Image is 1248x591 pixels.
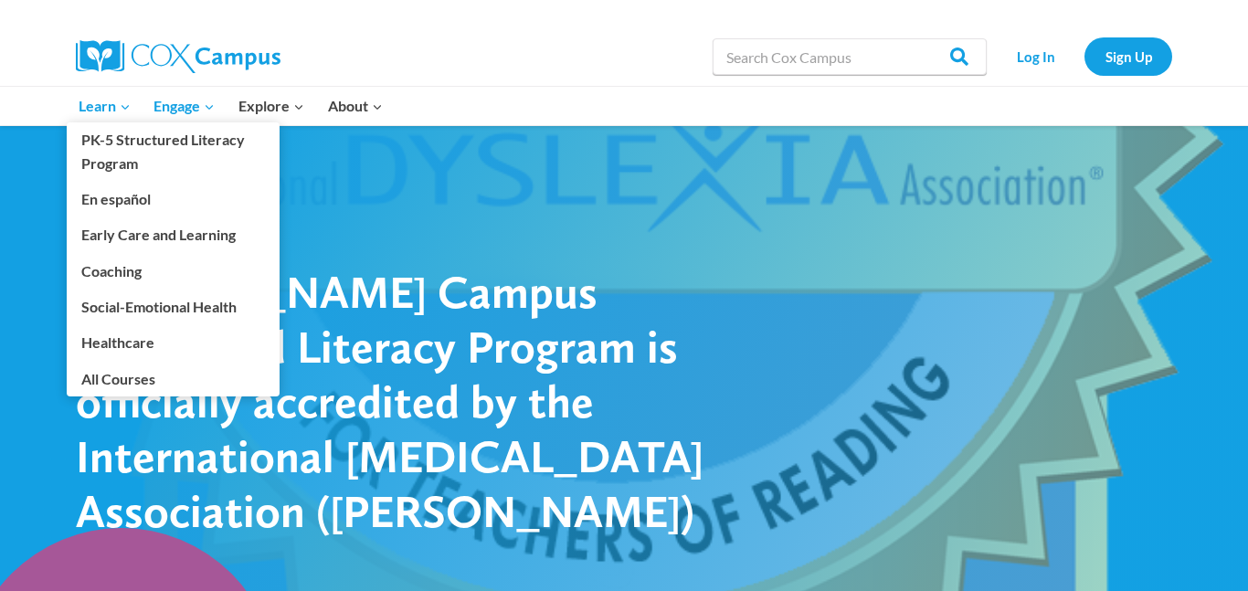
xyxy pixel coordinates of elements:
input: Search Cox Campus [713,38,987,75]
a: Healthcare [67,325,280,360]
button: Child menu of About [316,87,395,125]
a: Sign Up [1084,37,1172,75]
nav: Primary Navigation [67,87,394,125]
button: Child menu of Learn [67,87,143,125]
img: Cox Campus [76,40,280,73]
a: Coaching [67,253,280,288]
button: Child menu of Engage [143,87,227,125]
a: En español [67,182,280,216]
nav: Secondary Navigation [996,37,1172,75]
a: PK-5 Structured Literacy Program [67,122,280,181]
a: Early Care and Learning [67,217,280,252]
button: Child menu of Explore [227,87,316,125]
a: Social-Emotional Health [67,290,280,324]
h1: [PERSON_NAME] Campus Structured Literacy Program is officially accredited by the International [M... [76,264,715,538]
a: Log In [996,37,1075,75]
a: All Courses [67,361,280,396]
